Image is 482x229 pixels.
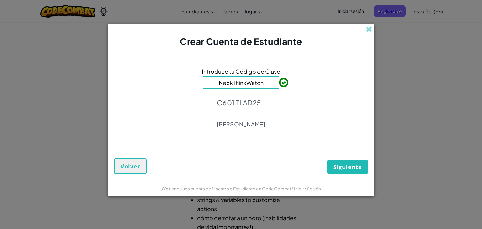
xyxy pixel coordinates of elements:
button: Siguiente [327,160,368,174]
span: Crear Cuenta de Estudiante [180,36,302,47]
span: ¿Ya tienes una cuenta de Maestro o Estudiante en CodeCombat? [161,186,294,191]
p: G601 TI AD25 [217,98,265,107]
p: [PERSON_NAME] [217,120,265,128]
span: Volver [120,162,140,170]
a: Iniciar Sesión [294,186,321,191]
span: Siguiente [333,163,362,171]
button: Volver [114,158,147,174]
span: Introduce tu Código de Clase [202,67,280,76]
